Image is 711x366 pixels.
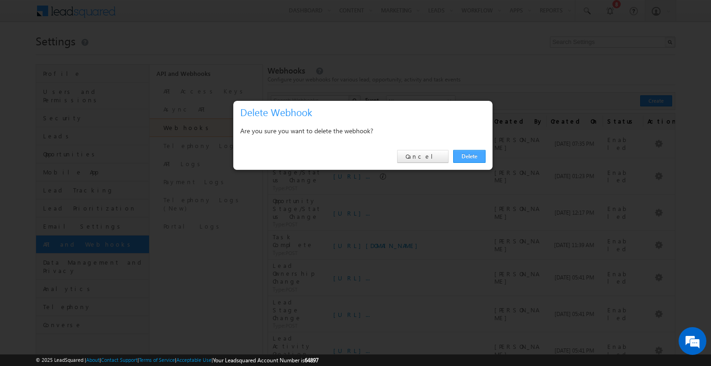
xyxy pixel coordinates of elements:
textarea: Type your message and hit 'Enter' [12,86,169,277]
a: Acceptable Use [176,357,212,363]
a: Delete [453,150,486,163]
h3: Delete Webhook [240,104,489,120]
span: Your Leadsquared Account Number is [213,357,318,364]
img: d_60004797649_company_0_60004797649 [16,49,39,61]
a: Terms of Service [139,357,175,363]
div: Are you sure you want to delete the webhook? [240,125,486,136]
div: Minimize live chat window [152,5,174,27]
a: Contact Support [101,357,137,363]
div: Chat with us now [48,49,156,61]
a: About [86,357,100,363]
a: Cancel [397,150,449,163]
em: Start Chat [126,285,168,298]
span: © 2025 LeadSquared | | | | | [36,356,318,365]
span: 64897 [305,357,318,364]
